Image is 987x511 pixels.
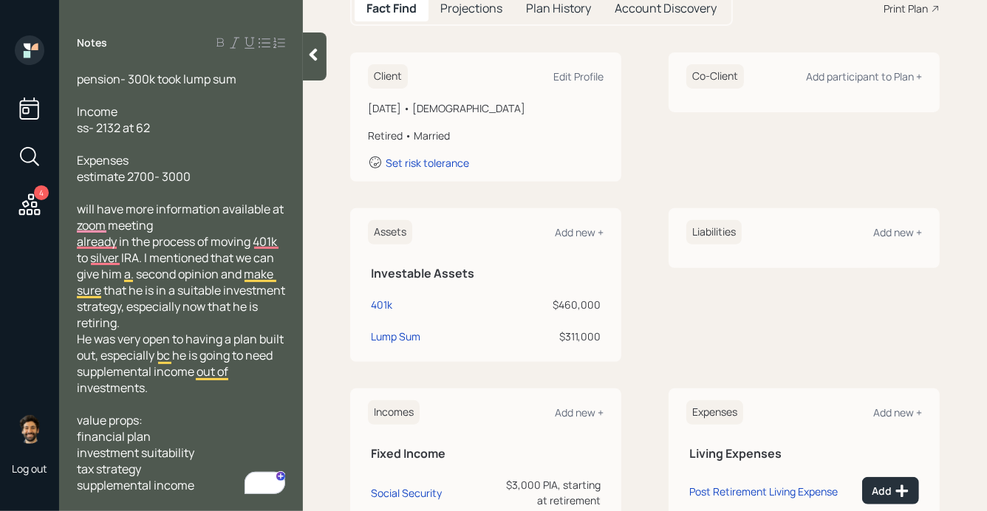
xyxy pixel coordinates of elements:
[689,447,919,461] h5: Living Expenses
[806,69,922,83] div: Add participant to Plan +
[77,35,107,50] label: Notes
[862,477,919,504] button: Add
[553,69,604,83] div: Edit Profile
[686,400,743,425] h6: Expenses
[615,1,717,16] h5: Account Discovery
[491,297,601,312] div: $460,000
[12,462,47,476] div: Log out
[873,405,922,419] div: Add new +
[77,412,194,493] span: value props: financial plan investment suitability tax strategy supplemental income
[526,1,591,16] h5: Plan History
[686,64,744,89] h6: Co-Client
[368,64,408,89] h6: Client
[873,225,922,239] div: Add new +
[371,447,601,461] h5: Fixed Income
[368,100,604,116] div: [DATE] • [DEMOGRAPHIC_DATA]
[368,400,420,425] h6: Incomes
[366,1,417,16] h5: Fact Find
[371,486,442,500] div: Social Security
[872,484,909,498] div: Add
[884,1,928,16] div: Print Plan
[368,220,412,244] h6: Assets
[371,267,601,281] h5: Investable Assets
[371,297,392,312] div: 401k
[440,1,502,16] h5: Projections
[491,329,601,344] div: $311,000
[555,405,604,419] div: Add new +
[77,201,287,396] span: will have more information available at zoom meeting already in the process of moving 401k to sil...
[77,103,150,136] span: Income ss- 2132 at 62
[368,128,604,143] div: Retired • Married
[386,156,469,170] div: Set risk tolerance
[555,225,604,239] div: Add new +
[689,484,838,498] div: Post Retirement Living Expense
[34,185,49,200] div: 4
[371,329,420,344] div: Lump Sum
[15,414,44,444] img: eric-schwartz-headshot.png
[686,220,742,244] h6: Liabilities
[77,152,191,185] span: Expenses estimate 2700- 3000
[501,477,601,508] div: $3,000 PIA, starting at retirement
